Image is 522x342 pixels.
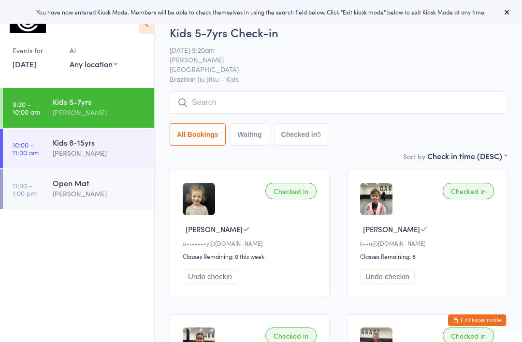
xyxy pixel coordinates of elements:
[183,183,215,215] img: image1751674349.png
[53,188,146,199] div: [PERSON_NAME]
[183,239,319,247] div: o•••••••y@[DOMAIN_NAME]
[183,252,319,260] div: Classes Remaining: 0 this week
[360,183,392,215] img: image1757115107.png
[360,269,415,284] button: Undo checkin
[170,74,507,84] span: Brazilian Jiu Jitsu - Kids
[13,59,36,69] a: [DATE]
[186,224,243,234] span: [PERSON_NAME]
[443,183,494,199] div: Checked in
[265,183,317,199] div: Checked in
[70,59,117,69] div: Any location
[53,107,146,118] div: [PERSON_NAME]
[53,148,146,159] div: [PERSON_NAME]
[70,43,117,59] div: At
[170,45,492,55] span: [DATE] 9:20am
[13,43,60,59] div: Events for
[3,88,154,128] a: 9:20 -10:00 amKids 5-7yrs[PERSON_NAME]
[3,169,154,209] a: 11:00 -1:00 pmOpen Mat[PERSON_NAME]
[13,181,37,197] time: 11:00 - 1:00 pm
[363,224,420,234] span: [PERSON_NAME]
[360,239,497,247] div: k••n@[DOMAIN_NAME]
[170,64,492,74] span: [GEOGRAPHIC_DATA]
[53,178,146,188] div: Open Mat
[274,123,329,146] button: Checked in5
[13,100,40,116] time: 9:20 - 10:00 am
[3,129,154,168] a: 10:00 -11:00 amKids 8-15yrs[PERSON_NAME]
[448,314,506,326] button: Exit kiosk mode
[13,141,39,156] time: 10:00 - 11:00 am
[183,269,237,284] button: Undo checkin
[53,96,146,107] div: Kids 5-7yrs
[170,123,226,146] button: All Bookings
[170,24,507,40] h2: Kids 5-7yrs Check-in
[360,252,497,260] div: Classes Remaining: 8
[403,151,425,161] label: Sort by
[15,8,507,16] div: You have now entered Kiosk Mode. Members will be able to check themselves in using the search fie...
[53,137,146,148] div: Kids 8-15yrs
[427,150,507,161] div: Check in time (DESC)
[231,123,269,146] button: Waiting
[170,91,507,114] input: Search
[170,55,492,64] span: [PERSON_NAME]
[317,131,321,138] div: 5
